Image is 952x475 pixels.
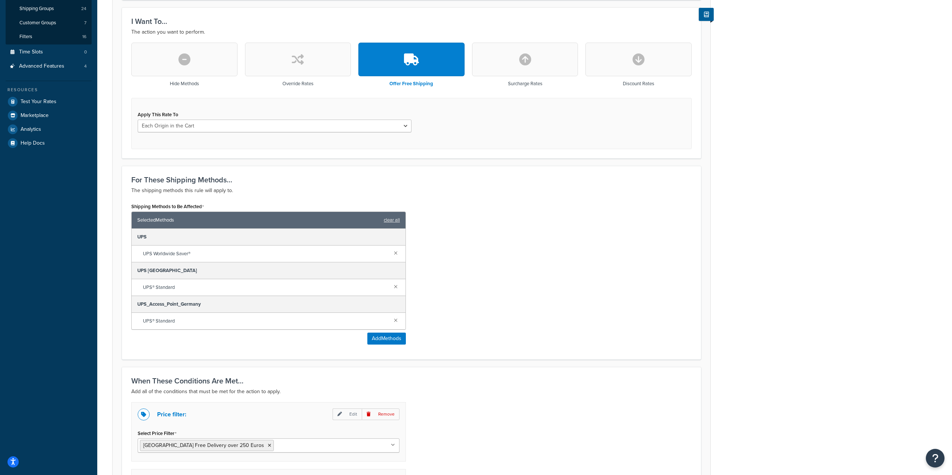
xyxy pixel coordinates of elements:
span: Customer Groups [19,20,56,26]
a: Filters16 [6,30,92,44]
label: Apply This Rate To [138,112,178,117]
h3: When These Conditions Are Met... [131,377,692,385]
p: Edit [333,408,362,420]
div: UPS [132,229,405,246]
h3: Override Rates [282,81,313,86]
p: Remove [362,408,400,420]
span: [GEOGRAPHIC_DATA] Free Delivery over 250 Euros [143,441,264,449]
a: Test Your Rates [6,95,92,108]
span: Test Your Rates [21,99,56,105]
div: UPS [GEOGRAPHIC_DATA] [132,262,405,279]
h3: Offer Free Shipping [389,81,433,86]
span: UPS® Standard [143,282,388,293]
h3: For These Shipping Methods... [131,176,692,184]
h3: Discount Rates [623,81,654,86]
span: UPS® Standard [143,316,388,326]
h3: Surcharge Rates [508,81,542,86]
span: Advanced Features [19,63,64,70]
button: Open Resource Center [926,449,945,468]
span: Filters [19,34,32,40]
a: Shipping Groups24 [6,2,92,16]
span: 24 [81,6,86,12]
p: The action you want to perform. [131,28,692,37]
a: Time Slots0 [6,45,92,59]
span: 16 [82,34,86,40]
li: Shipping Groups [6,2,92,16]
span: UPS Worldwide Saver® [143,249,388,259]
span: Time Slots [19,49,43,55]
a: Analytics [6,123,92,136]
label: Shipping Methods to Be Affected [131,204,204,210]
a: Marketplace [6,109,92,122]
li: Filters [6,30,92,44]
button: Show Help Docs [699,8,714,21]
a: clear all [384,215,400,225]
label: Select Price Filter [138,431,177,437]
a: Customer Groups7 [6,16,92,30]
h3: Hide Methods [170,81,199,86]
div: Resources [6,87,92,93]
button: AddMethods [367,333,406,345]
span: Selected Methods [137,215,380,225]
span: 7 [84,20,86,26]
p: Add all of the conditions that must be met for the action to apply. [131,387,692,396]
span: 4 [84,63,87,70]
li: Advanced Features [6,59,92,73]
span: Analytics [21,126,41,133]
h3: I Want To... [131,17,692,25]
span: 0 [84,49,87,55]
a: Advanced Features4 [6,59,92,73]
p: The shipping methods this rule will apply to. [131,186,692,195]
span: Marketplace [21,112,49,119]
li: Customer Groups [6,16,92,30]
span: Help Docs [21,140,45,146]
li: Time Slots [6,45,92,59]
a: Help Docs [6,136,92,150]
div: UPS_Access_Point_Germany [132,296,405,313]
span: Shipping Groups [19,6,54,12]
p: Price filter: [157,409,186,420]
